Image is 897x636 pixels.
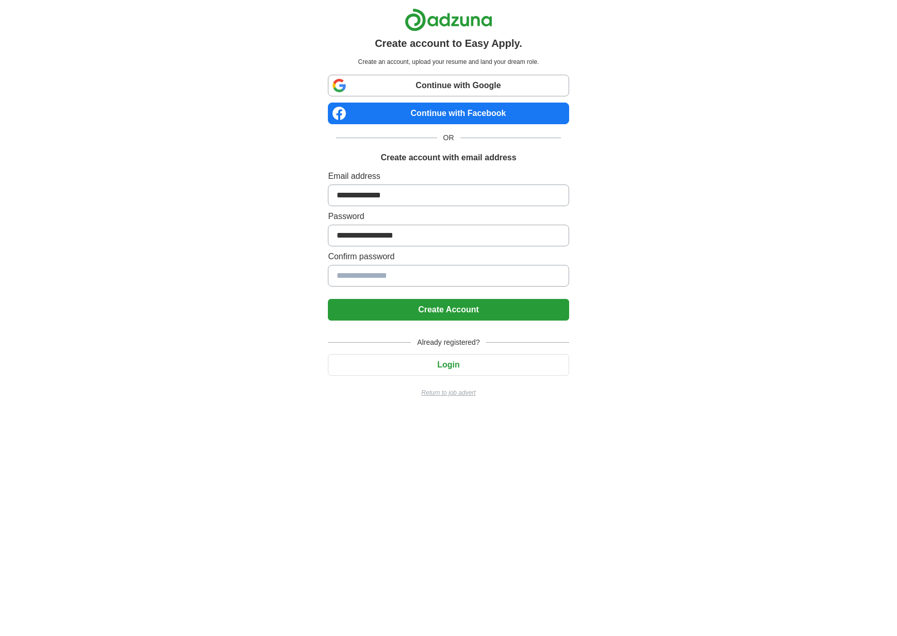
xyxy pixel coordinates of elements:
h1: Create account to Easy Apply. [375,36,522,51]
button: Login [328,354,569,376]
label: Confirm password [328,250,569,263]
p: Create an account, upload your resume and land your dream role. [330,57,567,66]
a: Login [328,360,569,369]
a: Continue with Google [328,75,569,96]
a: Return to job advert [328,388,569,397]
h1: Create account with email address [380,152,516,164]
span: Already registered? [411,337,486,348]
label: Password [328,210,569,223]
button: Create Account [328,299,569,321]
img: Adzuna logo [405,8,492,31]
span: OR [437,132,460,143]
a: Continue with Facebook [328,103,569,124]
label: Email address [328,170,569,182]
